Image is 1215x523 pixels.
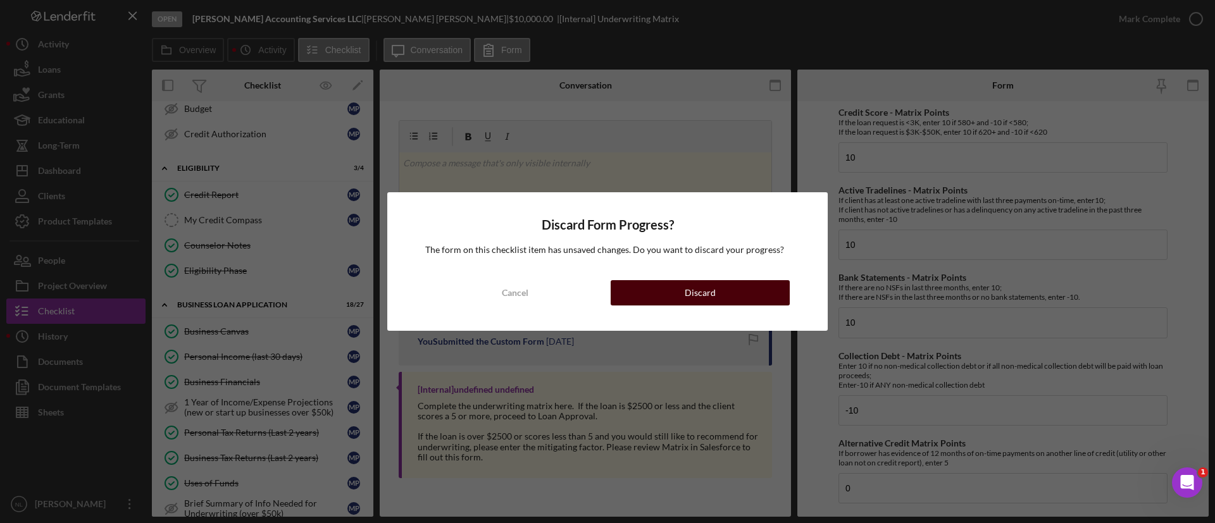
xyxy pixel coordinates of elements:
span: The form on this checklist item has unsaved changes. Do you want to discard your progress? [425,244,784,255]
iframe: Intercom live chat [1172,467,1202,498]
h4: Discard Form Progress? [425,218,790,232]
div: Discard [685,280,716,305]
button: Discard [611,280,790,305]
span: 1 [1198,467,1208,477]
div: Cancel [502,280,528,305]
button: Cancel [425,280,604,305]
